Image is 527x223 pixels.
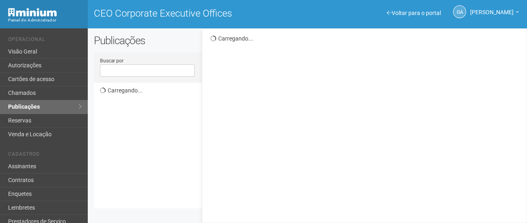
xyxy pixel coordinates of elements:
[210,35,520,42] div: Carregando...
[8,17,82,24] div: Painel do Administrador
[8,151,82,160] li: Cadastros
[8,8,57,17] img: Minium
[470,10,519,17] a: [PERSON_NAME]
[100,57,124,64] label: Buscar por
[94,34,265,47] h2: Publicações
[94,8,301,19] h1: CEO Corporate Executive Offices
[387,10,441,16] a: Voltar para o portal
[100,83,521,202] div: Carregando...
[453,5,466,18] a: GA
[8,36,82,45] li: Operacional
[470,1,514,15] span: Gisele Alevato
